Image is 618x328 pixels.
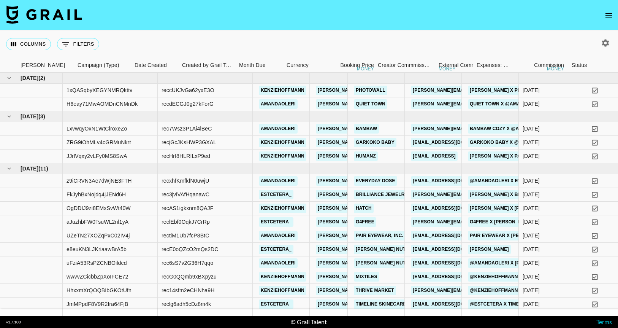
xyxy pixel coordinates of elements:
a: [PERSON_NAME] x Pampers Sleep Coach UGC [468,151,585,161]
a: [PERSON_NAME] x Brilliance [468,190,545,199]
div: v 1.7.100 [6,320,21,325]
a: [EMAIL_ADDRESS][DOMAIN_NAME] [411,231,496,240]
div: © Grail Talent [291,318,327,326]
div: H6eay71MwAOMDnCNMnDk [67,100,138,108]
span: ( 11 ) [38,165,48,172]
span: [DATE] [21,113,38,120]
div: [PERSON_NAME] [21,58,65,73]
div: recdECGJ0g27kForG [162,100,214,108]
div: 8/26/2025 [523,287,540,294]
div: 8/25/2025 [523,300,540,308]
div: recxhfKmfkfN0uwjU [162,177,209,185]
div: 8/13/2025 [523,204,540,212]
a: [PERSON_NAME][EMAIL_ADDRESS][PERSON_NAME][DOMAIN_NAME] [411,286,574,295]
a: Quiet Town x @amandaoleri [468,99,547,109]
a: @kenziehoffmann x MixTiles [468,272,547,282]
a: [EMAIL_ADDRESS][DOMAIN_NAME] [411,258,496,268]
div: recE0oQZcO2mQs2DC [162,245,219,253]
div: Booking Price [341,58,374,73]
a: [PERSON_NAME] Nutrition [354,258,423,268]
a: Pair Eyewear x [PERSON_NAME] [468,231,552,240]
a: Thrive Market [354,286,396,295]
div: 8/25/2025 [523,177,540,185]
a: Quiet Town [354,99,387,109]
div: 8/27/2025 [523,273,540,280]
span: ( 3 ) [38,113,45,120]
a: @kenziehoffmann x Thrive [468,286,543,295]
div: Expenses: Remove Commission? [477,58,509,73]
a: amandaoleri [259,231,298,240]
a: [EMAIL_ADDRESS][DOMAIN_NAME] [411,138,496,147]
button: hide children [4,73,14,83]
button: Select columns [6,38,51,50]
a: [EMAIL_ADDRESS][DOMAIN_NAME] [411,176,496,186]
a: Everyday Dose [354,176,397,186]
a: kenziehoffmann [259,286,306,295]
div: 7/23/2025 [523,100,540,108]
button: hide children [4,163,14,174]
a: kenziehoffmann [259,204,306,213]
div: reccUKJvGa62yxE3O [162,86,214,94]
div: aJuzhbFW0TsuWL2nl1yA [67,218,128,226]
a: [EMAIL_ADDRESS][DOMAIN_NAME] [411,204,496,213]
div: rec7Wsz3P1Ai4lBeC [162,125,212,132]
div: reclEbf0OqkJ7CrRp [162,218,210,226]
div: wwvvZCicbbZpXoIFCE72 [67,273,128,280]
span: [DATE] [21,165,38,172]
a: @amandaoleri x Everyday Dose [468,176,556,186]
a: Terms [596,318,612,325]
a: amandaoleri [259,124,298,134]
div: Currency [283,58,321,73]
div: LxvwqyOxN1WtClroxeZo [67,125,127,132]
div: Creator Commmission Override [378,58,431,73]
div: Currency [287,58,309,73]
div: Creator Commmission Override [378,58,435,73]
a: [PERSON_NAME][EMAIL_ADDRESS][PERSON_NAME][DOMAIN_NAME] [316,176,479,186]
div: Campaign (Type) [78,58,119,73]
a: Humanz [354,151,378,161]
div: ZRG9iOhMLv4cGRMuNkrt [67,139,131,146]
div: rectiM1Ub7fcP8BtC [162,232,209,239]
div: Date Created [135,58,167,73]
button: Show filters [57,38,99,50]
a: G4free [354,217,376,227]
div: Commission [534,58,564,73]
a: kenziehoffmann [259,151,306,161]
div: Expenses: Remove Commission? [473,58,511,73]
div: recG0QQmb9xBXpyzu [162,273,217,280]
div: e8euKN3LJKriaawBrA5b [67,245,127,253]
a: Bambaw Cozy x @amandaoleri [468,124,552,134]
div: 7/29/2025 [523,152,540,160]
button: open drawer [601,8,616,23]
a: Garkoko Baby x @[PERSON_NAME] [468,138,559,147]
div: recjGcJKsHWP3GXAL [162,139,216,146]
a: estcetera_ [259,245,293,254]
span: ( 2 ) [38,74,45,82]
a: [PERSON_NAME][EMAIL_ADDRESS][DOMAIN_NAME] [411,124,535,134]
div: JJrlVqxy2vLFy0MS8SwA [67,152,127,160]
a: [PERSON_NAME][EMAIL_ADDRESS][DOMAIN_NAME] [411,99,535,109]
div: 8/11/2025 [523,139,540,146]
div: 8/11/2025 [523,125,540,132]
a: amandaoleri [259,99,298,109]
a: amandaoleri [259,176,298,186]
div: rec3jviVAfHqanawC [162,191,209,198]
a: [PERSON_NAME][EMAIL_ADDRESS][PERSON_NAME][DOMAIN_NAME] [316,258,479,268]
a: [PERSON_NAME][EMAIL_ADDRESS][PERSON_NAME][DOMAIN_NAME] [316,272,479,282]
a: kenziehoffmann [259,272,306,282]
a: [PERSON_NAME][EMAIL_ADDRESS][PERSON_NAME][DOMAIN_NAME] [316,86,479,95]
a: [PERSON_NAME][EMAIL_ADDRESS][PERSON_NAME][DOMAIN_NAME] [316,286,479,295]
a: @amandaoleri x [PERSON_NAME] Creatone [468,258,583,268]
div: Created by Grail Team [178,58,235,73]
a: [EMAIL_ADDRESS] [411,151,458,161]
a: [PERSON_NAME][EMAIL_ADDRESS][PERSON_NAME][DOMAIN_NAME] [316,231,479,240]
a: [PERSON_NAME] x Photowall [468,86,546,95]
div: 8/13/2025 [523,191,540,198]
div: Campaign (Type) [74,58,131,73]
a: estcetera_ [259,217,293,227]
a: [PERSON_NAME][EMAIL_ADDRESS][PERSON_NAME][DOMAIN_NAME] [316,190,479,199]
div: z9iCRVN3Ae7dWjNE3FTH [67,177,132,185]
div: External Commission [439,58,490,73]
div: FkJyhBxNojdq4jJENd6H [67,191,126,198]
div: Date Created [131,58,178,73]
